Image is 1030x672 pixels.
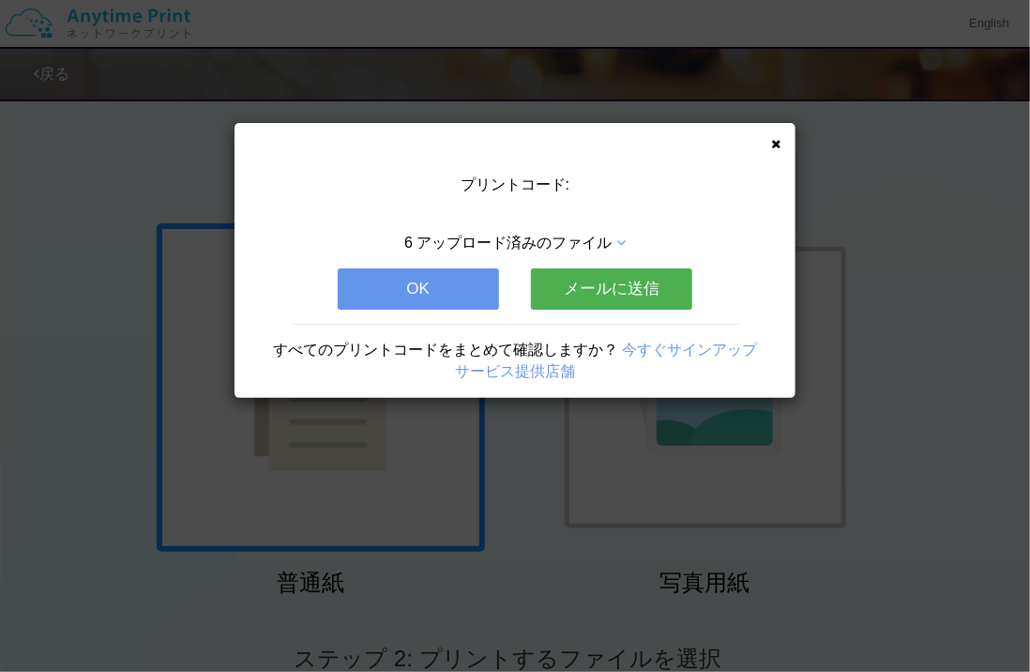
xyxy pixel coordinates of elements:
span: すべてのプリントコードをまとめて確認しますか？ [273,342,618,358]
a: 今すぐサインアップ [622,342,757,358]
button: OK [338,268,499,310]
button: メールに送信 [531,268,692,310]
a: サービス提供店舗 [455,363,575,379]
span: 6 アップロード済みのファイル [404,235,612,251]
span: プリントコード: [461,176,569,192]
